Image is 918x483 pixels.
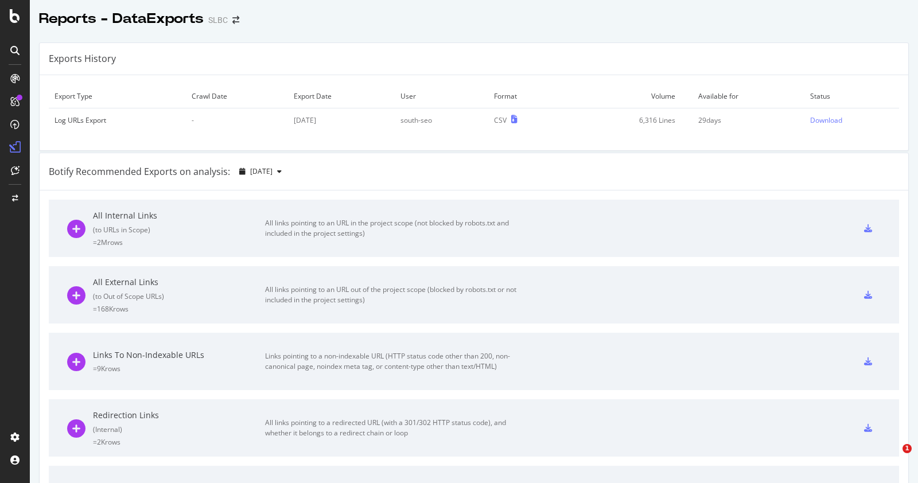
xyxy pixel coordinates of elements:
td: Status [804,84,899,108]
div: All links pointing to a redirected URL (with a 301/302 HTTP status code), and whether it belongs ... [265,418,523,438]
td: User [395,84,488,108]
span: 1 [903,444,912,453]
td: Available for [693,84,804,108]
div: csv-export [864,291,872,299]
div: = 2M rows [93,237,265,247]
div: Log URLs Export [55,115,180,125]
div: csv-export [864,357,872,365]
td: Export Date [288,84,395,108]
div: Links pointing to a non-indexable URL (HTTP status code other than 200, non-canonical page, noind... [265,351,523,372]
td: Crawl Date [186,84,288,108]
td: Format [488,84,564,108]
div: All Internal Links [93,210,265,221]
td: Volume [564,84,692,108]
div: Exports History [49,52,116,65]
div: Reports - DataExports [39,9,204,29]
div: = 2K rows [93,437,265,447]
div: arrow-right-arrow-left [232,16,239,24]
td: [DATE] [288,108,395,133]
div: All links pointing to an URL in the project scope (not blocked by robots.txt and included in the ... [265,218,523,239]
div: SLBC [208,14,228,26]
td: - [186,108,288,133]
div: csv-export [864,424,872,432]
td: Export Type [49,84,186,108]
span: 2025 Aug. 16th [250,166,273,176]
div: ( to URLs in Scope ) [93,225,265,235]
div: csv-export [864,224,872,232]
div: Botify Recommended Exports on analysis: [49,165,230,178]
div: Download [810,115,842,125]
td: 29 days [693,108,804,133]
div: CSV [494,115,507,125]
div: ( Internal ) [93,424,265,434]
div: Links To Non-Indexable URLs [93,349,265,361]
div: All External Links [93,276,265,288]
div: = 168K rows [93,304,265,314]
button: [DATE] [235,162,286,181]
a: Download [810,115,893,125]
td: south-seo [395,108,488,133]
div: Redirection Links [93,410,265,421]
iframe: Intercom live chat [879,444,907,472]
td: 6,316 Lines [564,108,692,133]
div: = 9K rows [93,364,265,373]
div: ( to Out of Scope URLs ) [93,291,265,301]
div: All links pointing to an URL out of the project scope (blocked by robots.txt or not included in t... [265,285,523,305]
